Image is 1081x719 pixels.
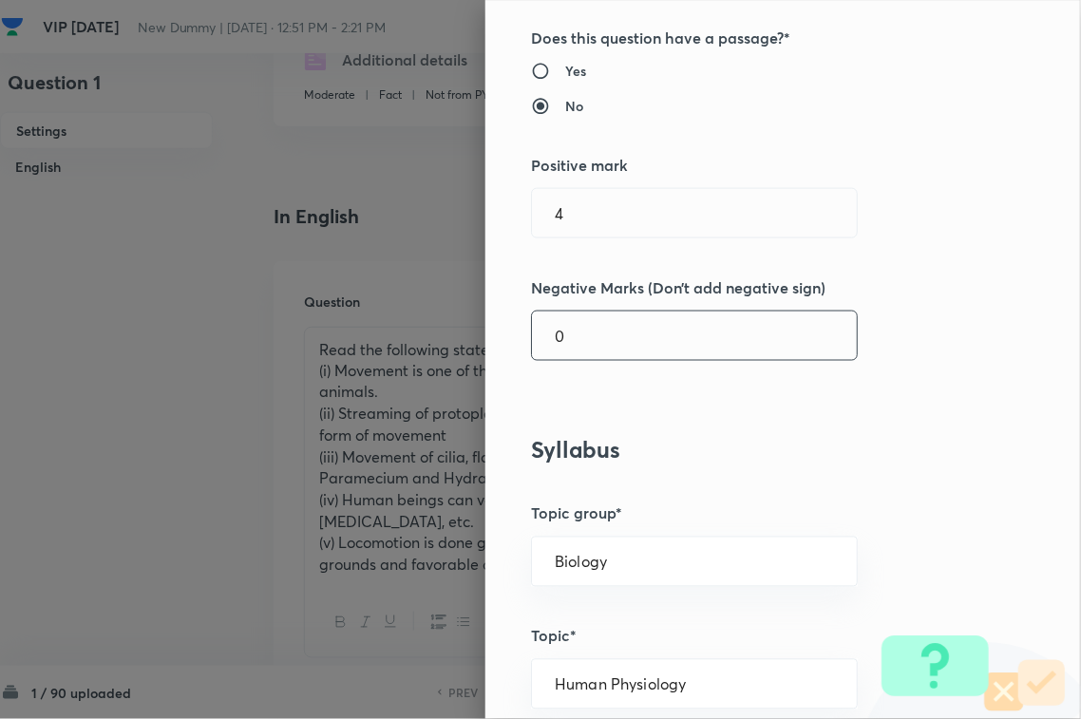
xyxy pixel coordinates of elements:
input: Positive marks [532,189,857,237]
input: Negative marks [532,312,857,360]
input: Select a topic group [555,553,834,571]
input: Search a topic [555,675,834,693]
h5: Does this question have a passage?* [531,27,972,49]
h5: Positive mark [531,154,972,177]
h5: Topic group* [531,502,972,525]
h3: Syllabus [531,437,972,464]
button: Open [846,683,850,687]
button: Open [846,560,850,564]
h5: Topic* [531,625,972,648]
h6: Yes [565,61,586,81]
h6: No [565,96,583,116]
h5: Negative Marks (Don’t add negative sign) [531,276,972,299]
